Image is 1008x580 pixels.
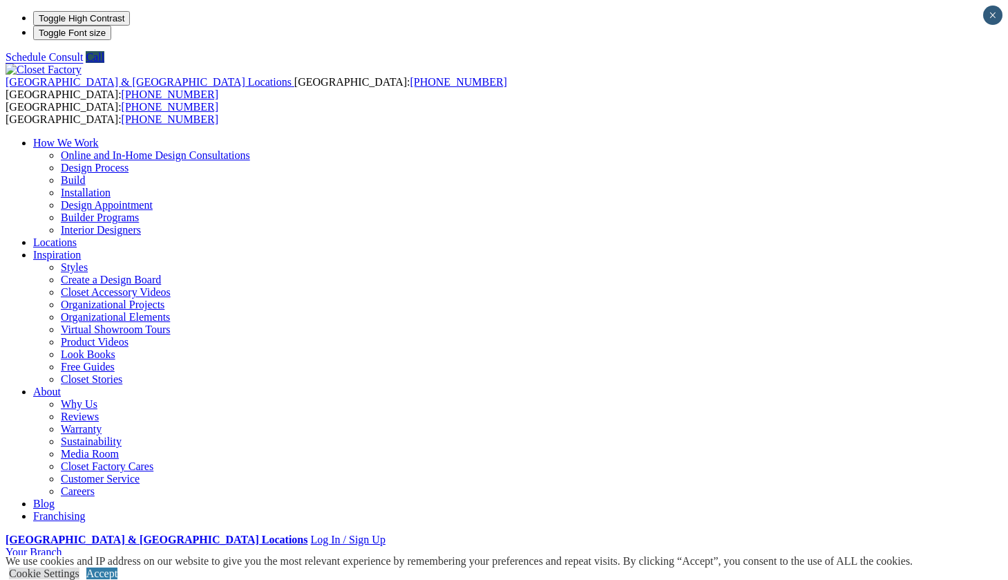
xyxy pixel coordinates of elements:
a: Cookie Settings [9,568,79,579]
a: How We Work [33,137,99,149]
span: [GEOGRAPHIC_DATA]: [GEOGRAPHIC_DATA]: [6,76,507,100]
a: Log In / Sign Up [310,534,385,545]
a: Free Guides [61,361,115,373]
span: [GEOGRAPHIC_DATA]: [GEOGRAPHIC_DATA]: [6,101,218,125]
a: [GEOGRAPHIC_DATA] & [GEOGRAPHIC_DATA] Locations [6,534,307,545]
a: [PHONE_NUMBER] [122,88,218,100]
a: Blog [33,498,55,509]
a: Media Room [61,448,119,460]
button: Close [983,6,1002,25]
a: Product Videos [61,336,129,348]
a: Closet Factory Cares [61,460,153,472]
a: [GEOGRAPHIC_DATA] & [GEOGRAPHIC_DATA] Locations [6,76,294,88]
a: Schedule Consult [6,51,83,63]
a: Organizational Projects [61,299,164,310]
a: Warranty [61,423,102,435]
div: We use cookies and IP address on our website to give you the most relevant experience by remember... [6,555,913,568]
a: Design Process [61,162,129,174]
a: Customer Service [61,473,140,485]
span: [GEOGRAPHIC_DATA] & [GEOGRAPHIC_DATA] Locations [6,76,292,88]
a: Styles [61,261,88,273]
a: Closet Accessory Videos [61,286,171,298]
span: Toggle Font size [39,28,106,38]
a: Reviews [61,411,99,422]
a: Sustainability [61,436,122,447]
a: Why Us [61,398,97,410]
a: Installation [61,187,111,198]
a: Inspiration [33,249,81,261]
a: Careers [61,485,95,497]
a: Closet Stories [61,373,122,385]
span: Toggle High Contrast [39,13,124,24]
a: Build [61,174,86,186]
a: Your Branch [6,546,61,558]
a: [PHONE_NUMBER] [122,113,218,125]
a: Design Appointment [61,199,153,211]
a: Virtual Showroom Tours [61,324,171,335]
a: Call [86,51,104,63]
a: Look Books [61,348,115,360]
a: Create a Design Board [61,274,161,286]
a: Accept [86,568,117,579]
a: Organizational Elements [61,311,170,323]
a: Franchising [33,510,86,522]
a: Interior Designers [61,224,141,236]
img: Closet Factory [6,64,82,76]
button: Toggle High Contrast [33,11,130,26]
a: Locations [33,236,77,248]
a: Builder Programs [61,212,139,223]
a: About [33,386,61,397]
a: Online and In-Home Design Consultations [61,149,250,161]
button: Toggle Font size [33,26,111,40]
a: [PHONE_NUMBER] [410,76,506,88]
a: [PHONE_NUMBER] [122,101,218,113]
